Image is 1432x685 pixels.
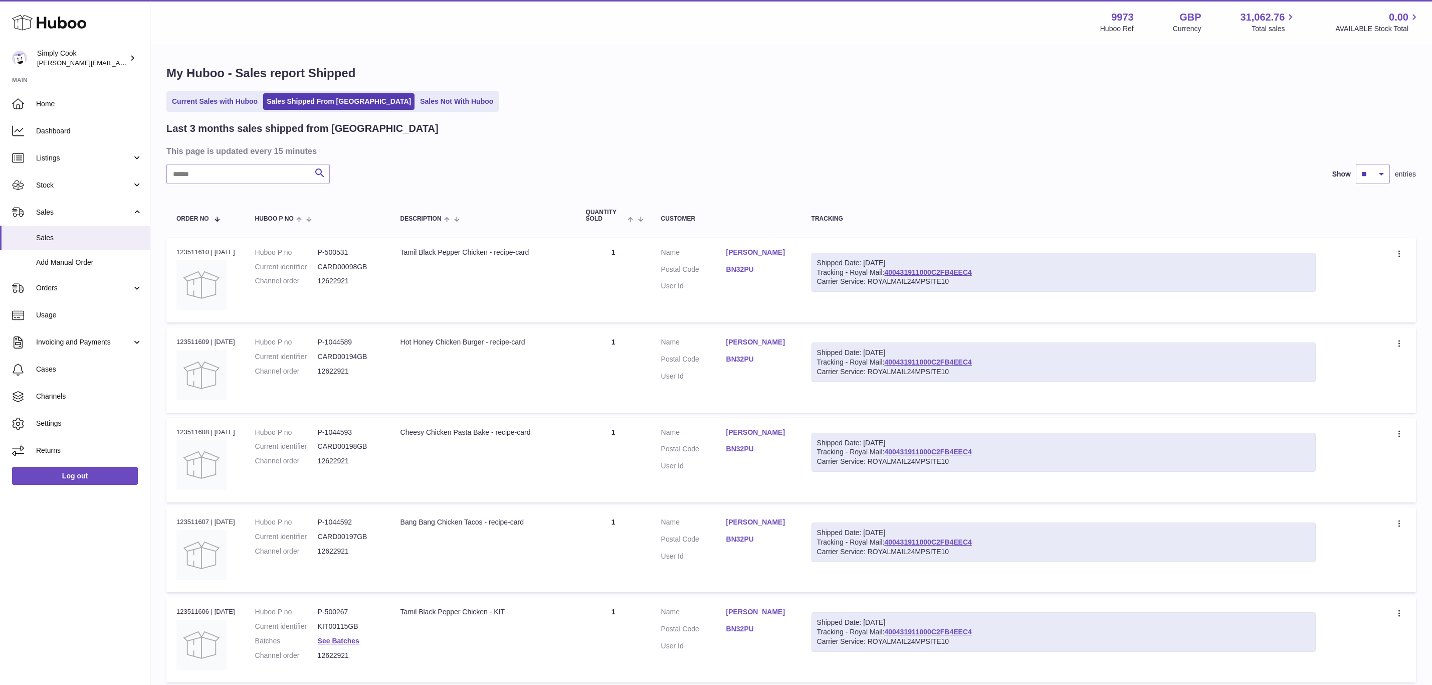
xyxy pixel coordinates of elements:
div: Tamil Black Pepper Chicken - recipe-card [400,248,566,257]
span: [PERSON_NAME][EMAIL_ADDRESS][DOMAIN_NAME] [37,59,201,67]
dt: Postal Code [661,444,726,456]
div: Carrier Service: ROYALMAIL24MPSITE10 [817,367,1310,377]
dt: User Id [661,281,726,291]
dt: Batches [255,636,318,646]
span: Order No [176,216,209,222]
dd: KIT00115GB [318,622,380,631]
dd: 12622921 [318,456,380,466]
div: Huboo Ref [1100,24,1134,34]
div: Tracking - Royal Mail: [811,433,1316,472]
a: See Batches [318,637,359,645]
div: Simply Cook [37,49,127,68]
dd: 12622921 [318,651,380,660]
div: Tracking - Royal Mail: [811,523,1316,562]
dt: Channel order [255,276,318,286]
div: Currency [1173,24,1201,34]
dd: P-1044593 [318,428,380,437]
dt: Current identifier [255,442,318,451]
a: Log out [12,467,138,485]
div: Carrier Service: ROYALMAIL24MPSITE10 [817,277,1310,286]
div: Shipped Date: [DATE] [817,258,1310,268]
div: Tracking - Royal Mail: [811,612,1316,652]
a: [PERSON_NAME] [726,607,791,617]
dd: P-1044589 [318,337,380,347]
a: [PERSON_NAME] [726,428,791,437]
span: AVAILABLE Stock Total [1335,24,1420,34]
span: Huboo P no [255,216,294,222]
a: Sales Not With Huboo [417,93,497,110]
div: Tracking - Royal Mail: [811,253,1316,292]
dt: Huboo P no [255,337,318,347]
dt: Huboo P no [255,518,318,527]
a: BN32PU [726,265,791,274]
dt: Postal Code [661,355,726,367]
dt: Postal Code [661,535,726,547]
dd: CARD00198GB [318,442,380,451]
dt: Channel order [255,367,318,376]
dt: Huboo P no [255,428,318,437]
a: BN32PU [726,624,791,634]
span: Stock [36,181,132,190]
dt: Name [661,428,726,440]
span: Channels [36,392,142,401]
div: 123511610 | [DATE] [176,248,235,257]
td: 1 [576,597,651,682]
div: Cheesy Chicken Pasta Bake - recipe-card [400,428,566,437]
div: Carrier Service: ROYALMAIL24MPSITE10 [817,637,1310,646]
dt: User Id [661,552,726,561]
img: no-photo.jpg [176,260,227,310]
h3: This page is updated every 15 minutes [166,145,1413,156]
a: 400431911000C2FB4EEC4 [884,448,971,456]
dd: P-500267 [318,607,380,617]
span: 0.00 [1389,11,1408,24]
label: Show [1332,169,1351,179]
div: 123511607 | [DATE] [176,518,235,527]
span: Invoicing and Payments [36,337,132,347]
dt: Current identifier [255,622,318,631]
dt: User Id [661,372,726,381]
img: no-photo.jpg [176,440,227,490]
dt: Huboo P no [255,248,318,257]
dt: Postal Code [661,265,726,277]
div: 123511609 | [DATE] [176,337,235,347]
dt: Name [661,248,726,260]
dt: User Id [661,461,726,471]
dt: Huboo P no [255,607,318,617]
div: Shipped Date: [DATE] [817,438,1310,448]
dt: Channel order [255,547,318,556]
span: entries [1395,169,1416,179]
a: BN32PU [726,444,791,454]
img: no-photo.jpg [176,620,227,670]
span: Orders [36,283,132,293]
h2: Last 3 months sales shipped from [GEOGRAPHIC_DATA] [166,122,439,135]
a: Sales Shipped From [GEOGRAPHIC_DATA] [263,93,415,110]
span: Add Manual Order [36,258,142,267]
img: no-photo.jpg [176,350,227,400]
div: Shipped Date: [DATE] [817,348,1310,358]
span: Description [400,216,442,222]
div: Tracking - Royal Mail: [811,342,1316,382]
td: 1 [576,418,651,502]
dt: Channel order [255,651,318,660]
div: Customer [661,216,791,222]
dt: Current identifier [255,262,318,272]
dd: P-1044592 [318,518,380,527]
a: [PERSON_NAME] [726,337,791,347]
a: 31,062.76 Total sales [1240,11,1296,34]
span: Dashboard [36,126,142,136]
div: Tamil Black Pepper Chicken - KIT [400,607,566,617]
div: Shipped Date: [DATE] [817,618,1310,627]
a: BN32PU [726,535,791,544]
dt: User Id [661,641,726,651]
a: BN32PU [726,355,791,364]
a: 400431911000C2FB4EEC4 [884,628,971,636]
dd: 12622921 [318,367,380,376]
a: Current Sales with Huboo [168,93,261,110]
dd: CARD00194GB [318,352,380,362]
span: Settings [36,419,142,428]
strong: GBP [1179,11,1201,24]
dt: Name [661,337,726,350]
div: Shipped Date: [DATE] [817,528,1310,538]
span: Cases [36,365,142,374]
a: [PERSON_NAME] [726,518,791,527]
